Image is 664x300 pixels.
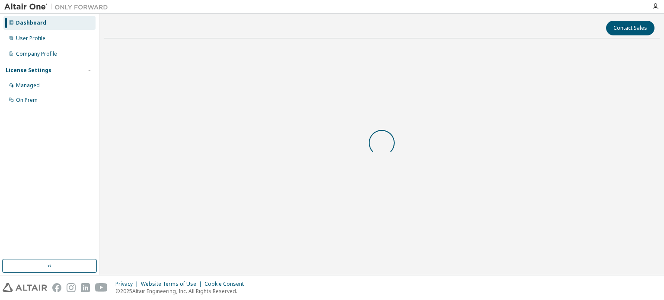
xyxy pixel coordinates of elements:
[3,283,47,292] img: altair_logo.svg
[141,281,204,287] div: Website Terms of Use
[4,3,112,11] img: Altair One
[16,97,38,104] div: On Prem
[16,82,40,89] div: Managed
[95,283,108,292] img: youtube.svg
[6,67,51,74] div: License Settings
[16,51,57,57] div: Company Profile
[115,281,141,287] div: Privacy
[16,35,45,42] div: User Profile
[204,281,249,287] div: Cookie Consent
[115,287,249,295] p: © 2025 Altair Engineering, Inc. All Rights Reserved.
[67,283,76,292] img: instagram.svg
[52,283,61,292] img: facebook.svg
[606,21,654,35] button: Contact Sales
[16,19,46,26] div: Dashboard
[81,283,90,292] img: linkedin.svg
